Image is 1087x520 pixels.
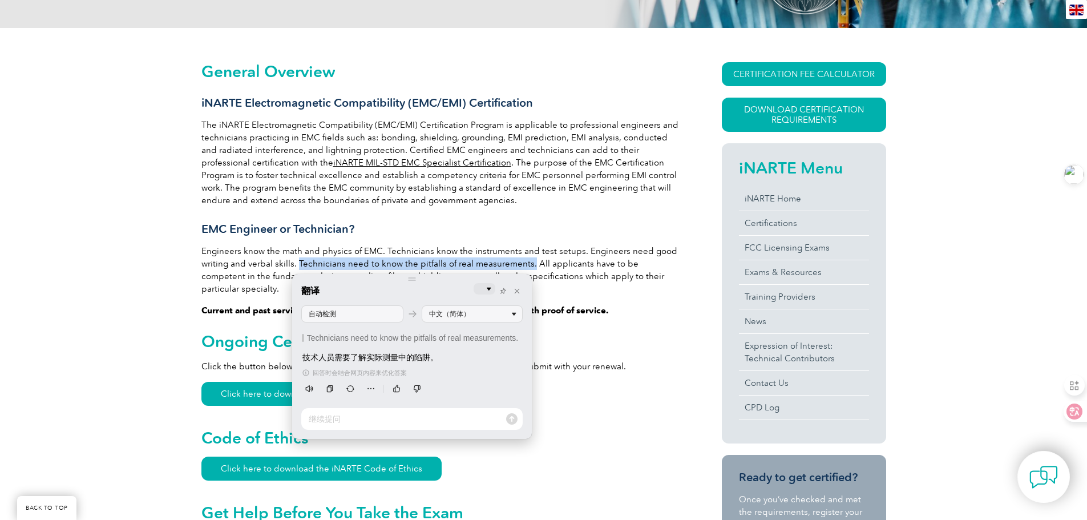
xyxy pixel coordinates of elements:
[201,222,681,236] h3: EMC Engineer or Technician?
[1069,5,1084,15] img: en
[333,158,511,168] a: iNARTE MIL-STD EMC Specialist Certification
[201,457,442,481] a: Click here to download the iNARTE Code of Ethics
[739,396,869,420] a: CPD Log
[201,360,681,373] p: Click the button below to download continuing professional development log to submit with your re...
[739,470,869,485] h3: Ready to get certified?
[201,119,681,207] p: The iNARTE Electromagnetic Compatibility (EMC/EMI) Certification Program is applicable to profess...
[201,429,681,447] h2: Code of Ethics
[739,187,869,211] a: iNARTE Home
[201,245,681,295] p: Engineers know the math and physics of EMC. Technicians know the instruments and test setups. Eng...
[201,62,681,80] h2: General Overview
[739,371,869,395] a: Contact Us
[739,309,869,333] a: News
[201,96,681,110] h3: iNARTE Electromagnetic Compatibility (EMC/EMI) Certification
[739,334,869,370] a: Expression of Interest:Technical Contributors
[739,236,869,260] a: FCC Licensing Exams
[739,211,869,235] a: Certifications
[739,159,869,177] h2: iNARTE Menu
[201,332,681,350] h2: Ongoing Certification Requirements
[17,496,76,520] a: BACK TO TOP
[739,285,869,309] a: Training Providers
[201,382,368,406] a: Click here to download CPD log
[1029,463,1058,491] img: contact-chat.png
[201,305,609,316] strong: Current and past service members can apply for iNARTE Certification for free with proof of service.
[739,260,869,284] a: Exams & Resources
[722,62,886,86] a: CERTIFICATION FEE CALCULATOR
[722,98,886,132] a: Download Certification Requirements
